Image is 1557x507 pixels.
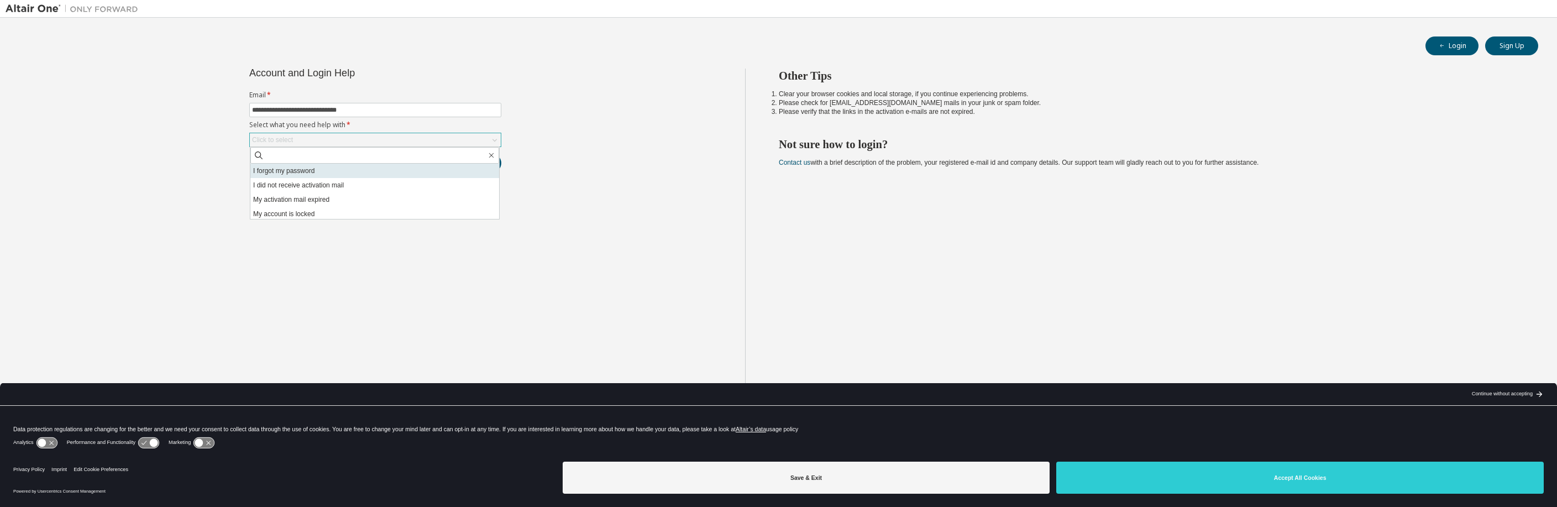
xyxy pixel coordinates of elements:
[779,90,1518,98] li: Clear your browser cookies and local storage, if you continue experiencing problems.
[779,107,1518,116] li: Please verify that the links in the activation e-mails are not expired.
[1485,36,1538,55] button: Sign Up
[1425,36,1479,55] button: Login
[779,159,1259,166] span: with a brief description of the problem, your registered e-mail id and company details. Our suppo...
[252,135,293,144] div: Click to select
[6,3,144,14] img: Altair One
[249,121,501,129] label: Select what you need help with
[779,137,1518,151] h2: Not sure how to login?
[249,91,501,100] label: Email
[250,164,499,178] li: I forgot my password
[249,69,451,77] div: Account and Login Help
[250,133,501,147] div: Click to select
[779,159,810,166] a: Contact us
[779,69,1518,83] h2: Other Tips
[779,98,1518,107] li: Please check for [EMAIL_ADDRESS][DOMAIN_NAME] mails in your junk or spam folder.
